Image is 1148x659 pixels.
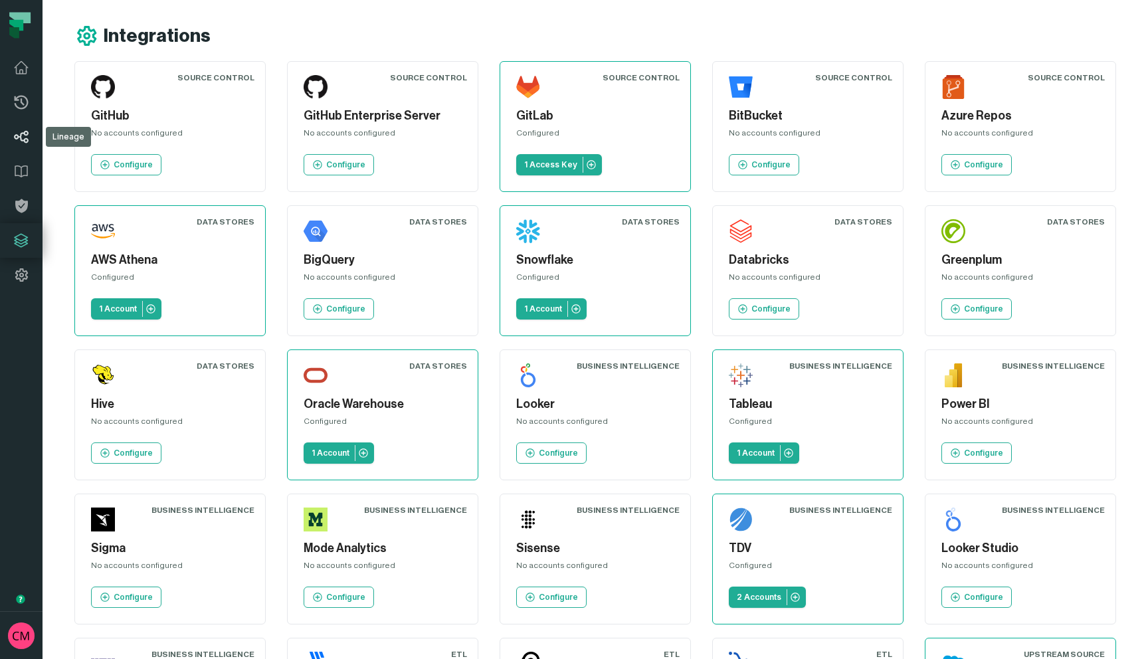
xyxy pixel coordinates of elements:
p: Configure [326,592,365,603]
img: Sisense [516,508,540,531]
div: Tooltip anchor [15,593,27,605]
div: No accounts configured [729,128,887,143]
div: No accounts configured [729,272,887,288]
img: Sigma [91,508,115,531]
p: Configure [751,159,791,170]
p: Configure [964,448,1003,458]
img: Azure Repos [941,75,965,99]
h5: Tableau [729,395,887,413]
a: Configure [729,298,799,320]
p: Configure [539,592,578,603]
h5: Oracle Warehouse [304,395,462,413]
p: 1 Account [524,304,562,314]
a: Configure [304,298,374,320]
p: Configure [114,592,153,603]
h5: Sisense [516,539,674,557]
a: Configure [516,587,587,608]
a: Configure [91,442,161,464]
a: Configure [516,442,587,464]
p: Configure [751,304,791,314]
h5: GitHub [91,107,249,125]
div: No accounts configured [516,560,674,576]
div: No accounts configured [941,416,1100,432]
p: Configure [114,159,153,170]
div: Configured [91,272,249,288]
div: Business Intelligence [364,505,467,516]
img: Mode Analytics [304,508,328,531]
div: Data Stores [1047,217,1105,227]
h5: Looker [516,395,674,413]
div: Lineage [46,127,91,147]
div: Data Stores [197,361,254,371]
div: Business Intelligence [577,505,680,516]
h5: TDV [729,539,887,557]
div: Data Stores [409,361,467,371]
img: Greenplum [941,219,965,243]
div: No accounts configured [91,416,249,432]
div: Source Control [390,72,467,83]
p: 2 Accounts [737,592,781,603]
img: Tableau [729,363,753,387]
img: Snowflake [516,219,540,243]
img: Looker Studio [941,508,965,531]
div: No accounts configured [304,272,462,288]
div: Data Stores [834,217,892,227]
h5: Azure Repos [941,107,1100,125]
div: Business Intelligence [1002,361,1105,371]
h5: GitHub Enterprise Server [304,107,462,125]
div: Source Control [815,72,892,83]
a: Configure [91,154,161,175]
div: No accounts configured [91,560,249,576]
img: GitHub [91,75,115,99]
h5: BitBucket [729,107,887,125]
div: No accounts configured [941,128,1100,143]
h5: BigQuery [304,251,462,269]
h5: Power BI [941,395,1100,413]
div: No accounts configured [941,560,1100,576]
img: Databricks [729,219,753,243]
p: 1 Access Key [524,159,577,170]
a: Configure [941,587,1012,608]
div: Source Control [603,72,680,83]
h5: AWS Athena [91,251,249,269]
h5: Looker Studio [941,539,1100,557]
div: Configured [516,128,674,143]
a: 1 Account [91,298,161,320]
a: 1 Account [516,298,587,320]
a: 1 Account [729,442,799,464]
div: Data Stores [197,217,254,227]
div: No accounts configured [516,416,674,432]
h1: Integrations [104,25,211,48]
a: Configure [91,587,161,608]
img: Power BI [941,363,965,387]
p: Configure [964,159,1003,170]
img: BitBucket [729,75,753,99]
p: Configure [964,592,1003,603]
img: avatar of Collin Marsden [8,622,35,649]
img: Hive [91,363,115,387]
div: Source Control [1028,72,1105,83]
a: Configure [304,154,374,175]
div: No accounts configured [91,128,249,143]
p: 1 Account [99,304,137,314]
div: Data Stores [622,217,680,227]
div: Configured [516,272,674,288]
h5: Sigma [91,539,249,557]
p: Configure [964,304,1003,314]
p: Configure [326,159,365,170]
p: Configure [114,448,153,458]
div: Configured [729,416,887,432]
p: Configure [326,304,365,314]
h5: Mode Analytics [304,539,462,557]
a: Configure [941,298,1012,320]
img: Looker [516,363,540,387]
p: Configure [539,448,578,458]
div: Source Control [177,72,254,83]
a: 1 Account [304,442,374,464]
h5: GitLab [516,107,674,125]
a: Configure [729,154,799,175]
div: Business Intelligence [577,361,680,371]
img: TDV [729,508,753,531]
p: 1 Account [737,448,775,458]
img: GitHub Enterprise Server [304,75,328,99]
